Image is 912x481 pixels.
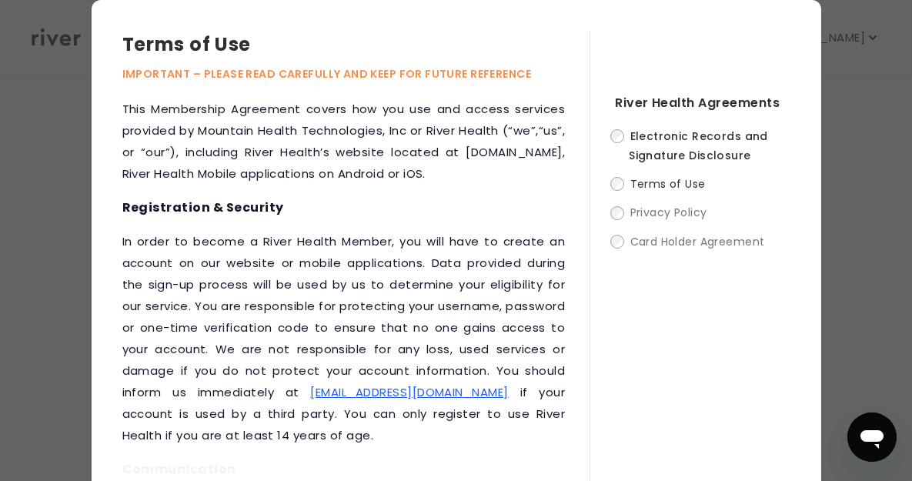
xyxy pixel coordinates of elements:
[122,459,566,480] h4: Communication
[122,65,590,83] p: IMPORTANT – PLEASE READ CAREFULLY AND KEEP FOR FUTURE REFERENCE
[122,99,566,185] p: This Membership Agreement covers how you use and access services provided by Mountain Health Tech...
[630,205,707,221] span: Privacy Policy
[122,231,566,446] p: ‍In order to become a River Health Member, you will have to create an account on our website or m...
[629,129,768,163] span: Electronic Records and Signature Disclosure
[310,384,508,400] a: [EMAIL_ADDRESS][DOMAIN_NAME]
[630,234,765,249] span: Card Holder Agreement
[615,92,790,114] h4: River Health Agreements
[122,197,566,219] h4: Registration & Security
[847,413,897,462] iframe: Button to launch messaging window
[122,31,590,58] h3: Terms of Use
[630,176,706,192] span: Terms of Use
